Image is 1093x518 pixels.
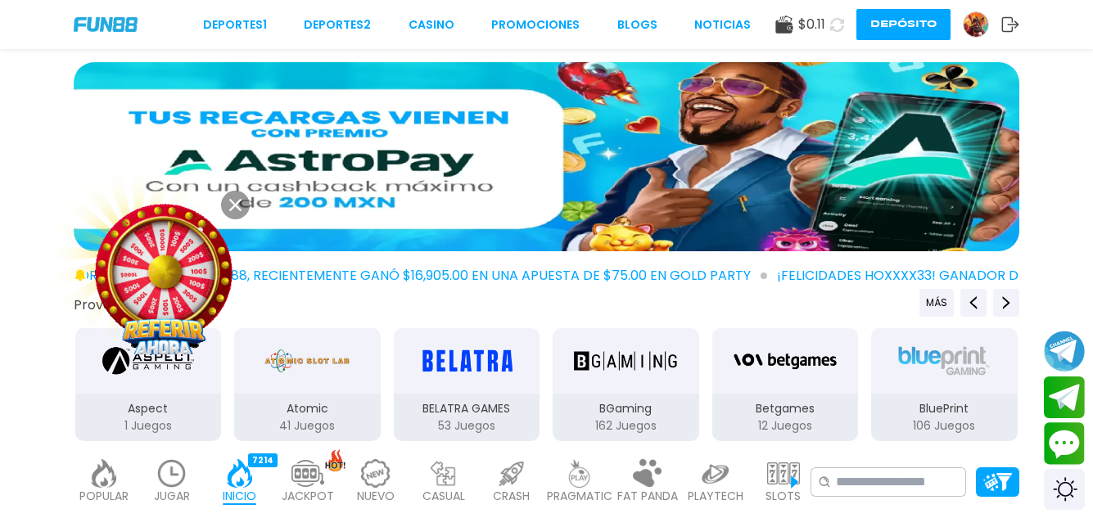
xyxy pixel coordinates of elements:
[291,459,324,488] img: jackpot_light.webp
[427,459,460,488] img: casual_light.webp
[228,327,387,443] button: Atomic
[734,338,837,384] img: Betgames
[74,296,214,313] button: Proveedores de juego
[767,459,800,488] img: slots_light.webp
[1044,469,1085,510] div: Switch theme
[856,9,951,40] button: Depósito
[409,16,454,34] a: CASINO
[798,15,825,34] span: $ 0.11
[79,488,129,505] p: POPULAR
[224,459,256,488] img: home_active.webp
[563,459,596,488] img: pragmatic_light.webp
[325,449,346,471] img: hot
[712,400,859,417] p: Betgames
[234,400,381,417] p: Atomic
[75,400,222,417] p: Aspect
[102,338,194,384] img: Aspect
[422,488,465,505] p: CASUAL
[357,488,395,505] p: NUEVO
[553,417,699,435] p: 162 Juegos
[546,327,706,443] button: BGaming
[688,488,743,505] p: PLAYTECH
[712,417,859,435] p: 12 Juegos
[89,198,238,347] img: Image Link
[88,459,120,488] img: popular_light.webp
[871,417,1018,435] p: 106 Juegos
[574,338,677,384] img: BGaming
[1044,330,1085,372] button: Join telegram channel
[234,417,381,435] p: 41 Juegos
[359,459,392,488] img: new_light.webp
[964,12,988,37] img: Avatar
[699,459,732,488] img: playtech_light.webp
[156,459,188,488] img: recent_light.webp
[871,400,1018,417] p: BluePrint
[394,400,540,417] p: BELATRA GAMES
[617,16,657,34] a: BLOGS
[69,327,228,443] button: Aspect
[1044,376,1085,419] button: Join telegram
[248,453,278,467] div: 7214
[387,327,547,443] button: BELATRA GAMES
[74,62,1019,251] img: 15% de cash back pagando con AstroPay
[706,327,865,443] button: Betgames
[1044,422,1085,465] button: Contact customer service
[203,16,267,34] a: Deportes1
[394,417,540,435] p: 53 Juegos
[74,17,138,31] img: Company Logo
[919,289,954,317] button: Previous providers
[261,338,353,384] img: Atomic
[553,400,699,417] p: BGaming
[491,16,580,34] a: Promociones
[960,289,987,317] button: Previous providers
[963,11,1001,38] a: Avatar
[75,417,222,435] p: 1 Juegos
[983,473,1012,490] img: Platform Filter
[547,488,612,505] p: PRAGMATIC
[766,488,801,505] p: SLOTS
[617,488,678,505] p: FAT PANDA
[694,16,751,34] a: NOTICIAS
[631,459,664,488] img: fat_panda_light.webp
[892,338,996,384] img: BluePrint
[415,338,518,384] img: BELATRA GAMES
[304,16,371,34] a: Deportes2
[495,459,528,488] img: crash_light.webp
[282,488,334,505] p: JACKPOT
[493,488,530,505] p: CRASH
[865,327,1024,443] button: BluePrint
[154,488,190,505] p: JUGAR
[223,488,256,505] p: INICIO
[993,289,1019,317] button: Next providers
